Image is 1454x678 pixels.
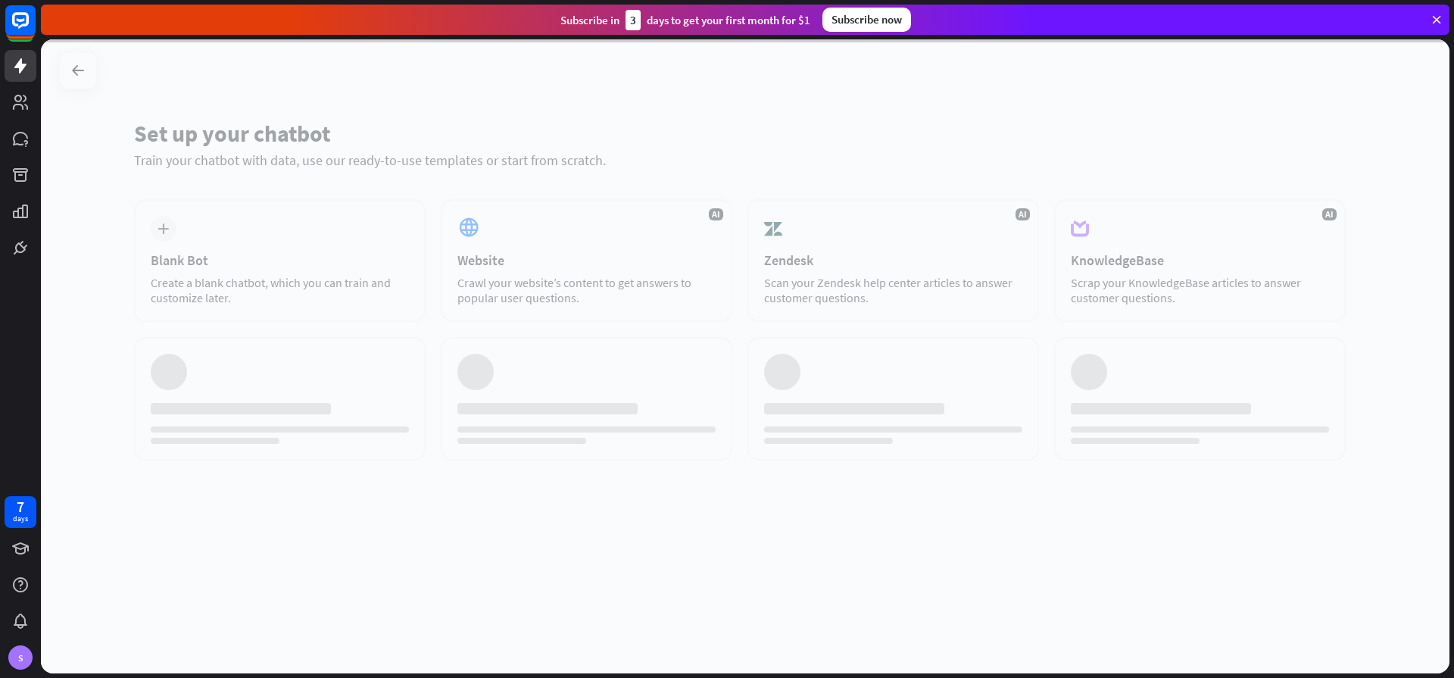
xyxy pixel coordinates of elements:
[560,10,810,30] div: Subscribe in days to get your first month for $1
[17,500,24,514] div: 7
[13,514,28,524] div: days
[822,8,911,32] div: Subscribe now
[8,645,33,670] div: S
[5,496,36,528] a: 7 days
[626,10,641,30] div: 3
